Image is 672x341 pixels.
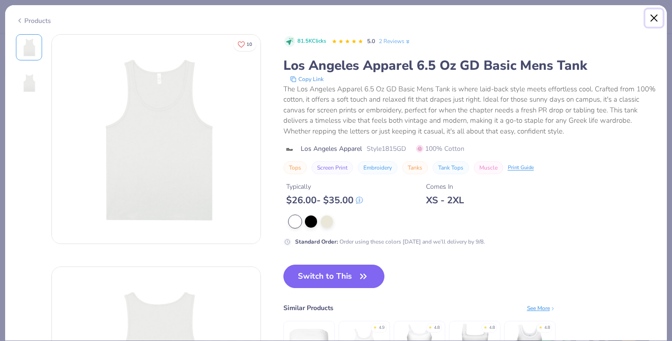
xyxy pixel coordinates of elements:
span: 5.0 [367,37,375,45]
div: Similar Products [283,303,333,313]
img: Front [52,35,260,244]
div: 4.8 [489,325,495,331]
div: Products [16,16,51,26]
span: 10 [246,42,252,47]
strong: Standard Order : [295,238,338,245]
div: The Los Angeles Apparel 6.5 Oz GD Basic Mens Tank is where laid-back style meets effortless cool.... [283,84,657,137]
div: Typically [286,182,363,192]
span: Los Angeles Apparel [301,144,362,154]
div: Print Guide [508,164,534,172]
button: Switch to This [283,265,385,288]
div: 5.0 Stars [332,34,363,49]
div: Los Angeles Apparel 6.5 Oz GD Basic Mens Tank [283,57,657,74]
button: Tank Tops [433,161,469,174]
div: ★ [373,325,377,328]
span: Style 1815GD [367,144,406,154]
div: ★ [428,325,432,328]
div: 4.8 [544,325,550,331]
button: Like [233,37,256,51]
img: Back [18,72,40,94]
div: See More [527,304,556,312]
button: Screen Print [311,161,353,174]
span: 100% Cotton [416,144,464,154]
img: brand logo [283,146,296,153]
button: Embroidery [358,161,397,174]
div: ★ [484,325,487,328]
div: XS - 2XL [426,194,464,206]
div: 4.8 [434,325,440,331]
div: $ 26.00 - $ 35.00 [286,194,363,206]
div: Comes In [426,182,464,192]
button: Tanks [402,161,428,174]
img: Front [18,36,40,59]
button: Tops [283,161,307,174]
div: ★ [539,325,542,328]
button: Muscle [474,161,503,174]
button: copy to clipboard [287,74,326,84]
div: Order using these colors [DATE] and we’ll delivery by 9/8. [295,237,485,246]
a: 2 Reviews [379,37,411,45]
button: Close [645,9,663,27]
span: 81.5K Clicks [297,37,326,45]
div: 4.9 [379,325,384,331]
